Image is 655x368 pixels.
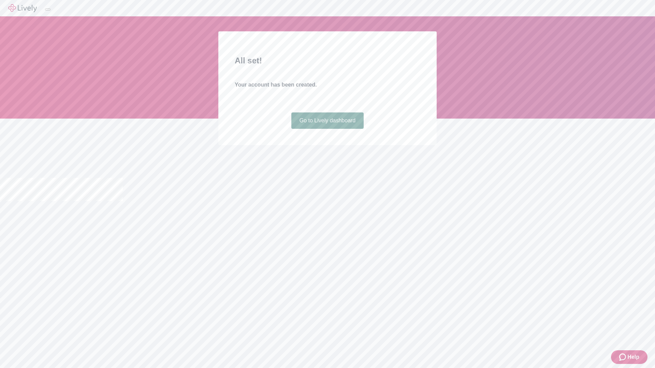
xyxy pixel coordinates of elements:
[8,4,37,12] img: Lively
[291,112,364,129] a: Go to Lively dashboard
[627,353,639,361] span: Help
[619,353,627,361] svg: Zendesk support icon
[45,9,50,11] button: Log out
[235,81,420,89] h4: Your account has been created.
[611,350,647,364] button: Zendesk support iconHelp
[235,55,420,67] h2: All set!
